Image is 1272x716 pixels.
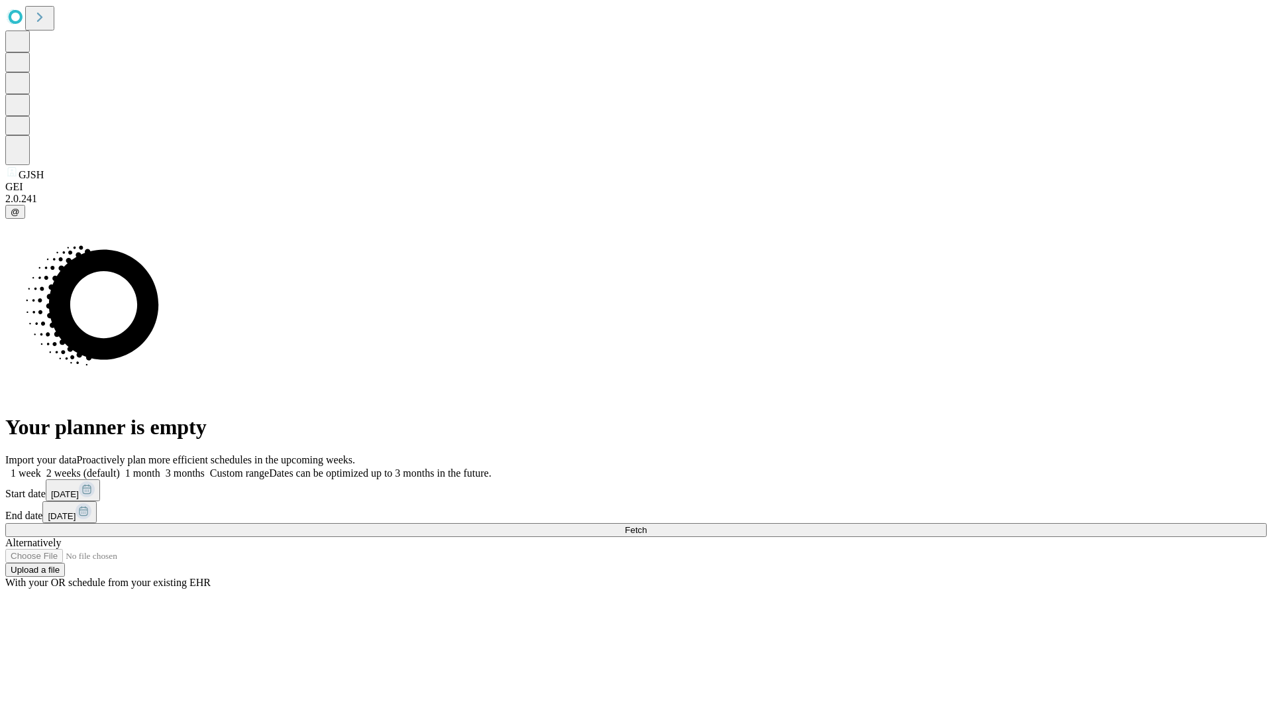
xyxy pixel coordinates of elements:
button: Fetch [5,523,1267,537]
span: [DATE] [48,511,76,521]
div: Start date [5,479,1267,501]
h1: Your planner is empty [5,415,1267,440]
span: 3 months [166,467,205,479]
span: Dates can be optimized up to 3 months in the future. [269,467,491,479]
span: 2 weeks (default) [46,467,120,479]
button: Upload a file [5,563,65,577]
div: End date [5,501,1267,523]
span: Import your data [5,454,77,465]
button: [DATE] [42,501,97,523]
div: GEI [5,181,1267,193]
span: With your OR schedule from your existing EHR [5,577,211,588]
div: 2.0.241 [5,193,1267,205]
span: 1 month [125,467,160,479]
span: @ [11,207,20,217]
button: @ [5,205,25,219]
span: Proactively plan more efficient schedules in the upcoming weeks. [77,454,355,465]
span: Fetch [625,525,647,535]
span: Alternatively [5,537,61,548]
span: GJSH [19,169,44,180]
span: 1 week [11,467,41,479]
span: Custom range [210,467,269,479]
span: [DATE] [51,489,79,499]
button: [DATE] [46,479,100,501]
